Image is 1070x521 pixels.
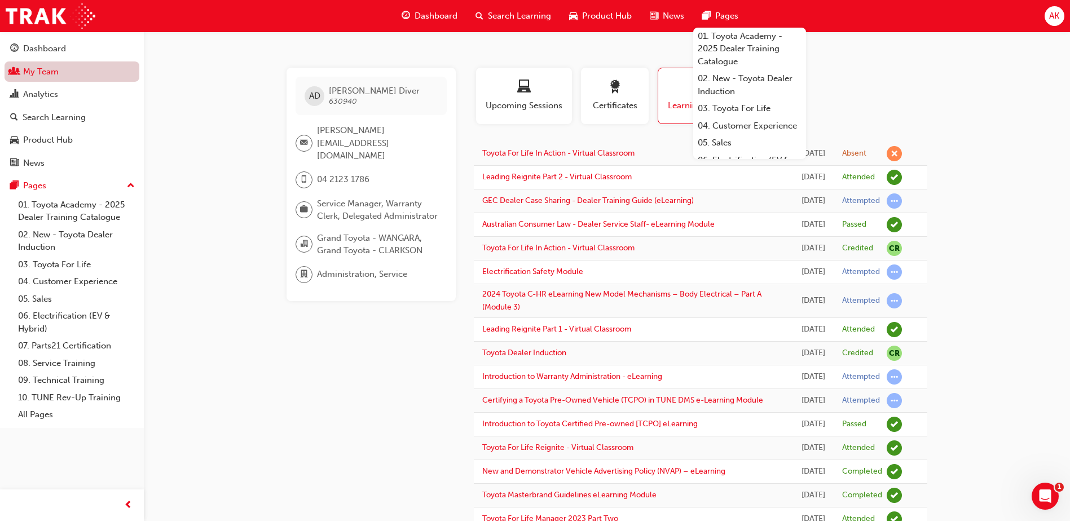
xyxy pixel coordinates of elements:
div: Tue Jun 24 2025 14:37:27 GMT+0800 (Australian Western Standard Time) [802,266,825,279]
div: Wed Mar 12 2025 16:26:21 GMT+0800 (Australian Western Standard Time) [802,370,825,383]
span: Certificates [589,99,640,112]
a: New and Demonstrator Vehicle Advertising Policy (NVAP) – eLearning [482,466,725,476]
span: email-icon [300,136,308,151]
a: 08. Service Training [14,355,139,372]
span: news-icon [650,9,658,23]
a: 05. Sales [14,290,139,308]
span: Upcoming Sessions [485,99,563,112]
span: AK [1049,10,1059,23]
div: Attended [842,324,875,335]
span: learningRecordVerb_COMPLETE-icon [887,464,902,479]
a: 02. New - Toyota Dealer Induction [14,226,139,256]
div: Tue Nov 21 2023 17:12:19 GMT+0800 (Australian Western Standard Time) [802,465,825,478]
span: [PERSON_NAME][EMAIL_ADDRESS][DOMAIN_NAME] [317,124,438,162]
button: Pages [5,175,139,196]
div: News [23,157,45,170]
div: Completed [842,466,882,477]
span: AD [309,90,320,103]
span: car-icon [10,135,19,145]
div: Passed [842,219,866,230]
div: Credited [842,348,873,359]
a: GEC Dealer Case Sharing - Dealer Training Guide (eLearning) [482,196,694,205]
span: 04 2123 1786 [317,173,369,186]
div: Attempted [842,395,880,406]
button: Certificates [581,68,649,124]
a: Toyota Dealer Induction [482,348,566,357]
a: Toyota Masterbrand Guidelines eLearning Module [482,490,657,500]
span: learningRecordVerb_ATTEMPT-icon [887,193,902,209]
span: pages-icon [10,181,19,191]
span: mobile-icon [300,173,308,187]
a: Introduction to Toyota Certified Pre-owned [TCPO] eLearning [482,419,698,429]
span: learningRecordVerb_ATTEMPT-icon [887,293,902,308]
a: Dashboard [5,38,139,59]
span: Product Hub [582,10,632,23]
div: Wed Aug 27 2025 12:00:00 GMT+0800 (Australian Western Standard Time) [802,171,825,184]
a: Toyota For Life In Action - Virtual Classroom [482,148,635,158]
a: 10. TUNE Rev-Up Training [14,389,139,407]
span: 1 [1055,483,1064,492]
a: Search Learning [5,107,139,128]
span: pages-icon [702,9,711,23]
div: Tue Mar 12 2024 13:30:00 GMT+0800 (Australian Western Standard Time) [802,441,825,454]
div: Thu Aug 14 2025 21:53:05 GMT+0800 (Australian Western Standard Time) [802,218,825,231]
a: Toyota For Life In Action - Virtual Classroom [482,243,635,253]
a: My Team [5,61,139,82]
a: Trak [6,3,95,29]
a: News [5,153,139,174]
span: news-icon [10,158,19,169]
a: 06. Electrification (EV & Hybrid) [14,307,139,337]
div: Wed Nov 08 2023 10:00:00 GMT+0800 (Australian Western Standard Time) [802,489,825,502]
span: learningRecordVerb_ATTEMPT-icon [887,369,902,385]
div: Credited [842,243,873,254]
span: up-icon [127,179,135,193]
a: 05. Sales [693,134,806,152]
a: Certifying a Toyota Pre-Owned Vehicle (TCPO) in TUNE DMS e-Learning Module [482,395,763,405]
a: 01. Toyota Academy - 2025 Dealer Training Catalogue [14,196,139,226]
a: 06. Electrification (EV & Hybrid) [693,152,806,182]
a: Electrification Safety Module [482,267,583,276]
span: car-icon [569,9,578,23]
a: 2024 Toyota C-HR eLearning New Model Mechanisms – Body Electrical – Part A (Module 3) [482,289,761,312]
a: news-iconNews [641,5,693,28]
div: Wed Aug 28 2024 08:45:18 GMT+0800 (Australian Western Standard Time) [802,394,825,407]
span: null-icon [887,241,902,256]
a: pages-iconPages [693,5,747,28]
a: car-iconProduct Hub [560,5,641,28]
span: search-icon [10,113,18,123]
div: Passed [842,419,866,430]
a: All Pages [14,406,139,423]
button: Upcoming Sessions [476,68,572,124]
a: Toyota For Life Reignite - Virtual Classroom [482,443,633,452]
span: null-icon [887,346,902,361]
span: laptop-icon [517,80,531,95]
span: Administration, Service [317,268,407,281]
span: learningRecordVerb_PASS-icon [887,217,902,232]
span: Learning History [667,99,733,112]
span: Dashboard [415,10,457,23]
a: Introduction to Warranty Administration - eLearning [482,372,662,381]
button: Learning History [658,68,742,124]
span: guage-icon [402,9,410,23]
button: DashboardMy TeamAnalyticsSearch LearningProduct HubNews [5,36,139,175]
span: 630940 [329,96,357,106]
div: Thu Aug 07 2025 08:00:00 GMT+0800 (Australian Western Standard Time) [802,242,825,255]
div: Wed Apr 09 2025 12:00:00 GMT+0800 (Australian Western Standard Time) [802,323,825,336]
span: Grand Toyota - WANGARA, Grand Toyota - CLARKSON [317,232,438,257]
div: Attempted [842,372,880,382]
button: AK [1045,6,1064,26]
a: 02. New - Toyota Dealer Induction [693,70,806,100]
div: Attended [842,172,875,183]
span: Pages [715,10,738,23]
div: Tue Sep 02 2025 13:00:00 GMT+0800 (Australian Western Standard Time) [802,147,825,160]
a: Leading Reignite Part 2 - Virtual Classroom [482,172,632,182]
div: Mon Aug 26 2024 17:03:30 GMT+0800 (Australian Western Standard Time) [802,418,825,431]
div: Dashboard [23,42,66,55]
a: Analytics [5,84,139,105]
span: chart-icon [10,90,19,100]
a: 04. Customer Experience [693,117,806,135]
span: learningRecordVerb_ATTEND-icon [887,322,902,337]
span: prev-icon [124,498,133,513]
div: Product Hub [23,134,73,147]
